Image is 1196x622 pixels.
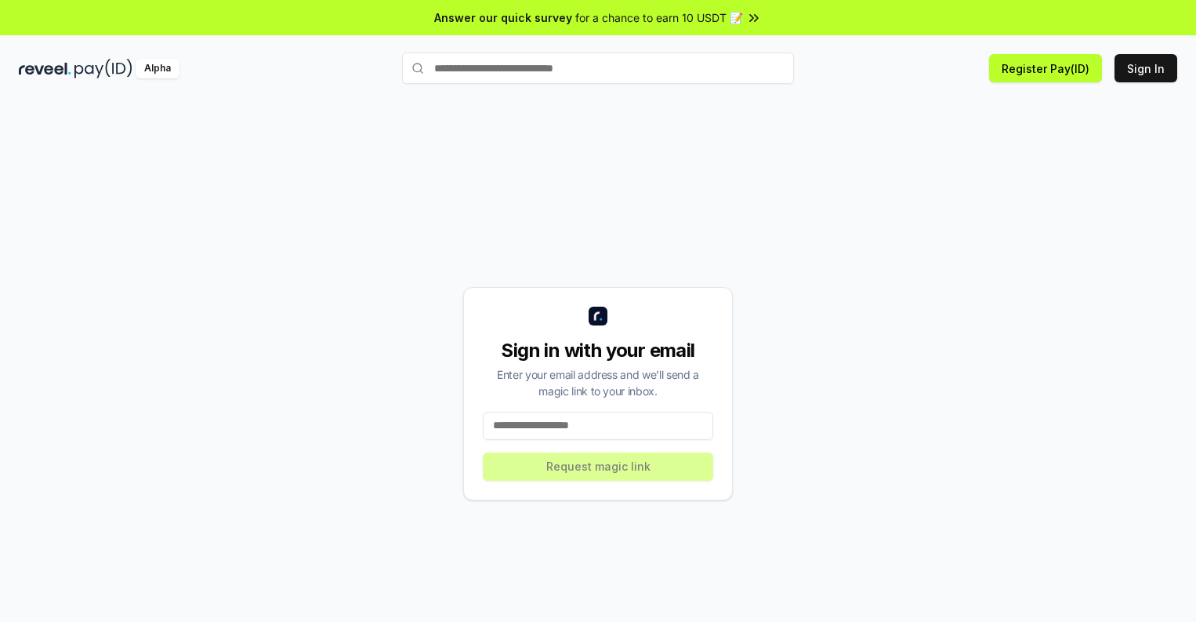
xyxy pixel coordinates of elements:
div: Sign in with your email [483,338,713,363]
div: Alpha [136,59,179,78]
span: for a chance to earn 10 USDT 📝 [575,9,743,26]
img: logo_small [589,307,607,326]
div: Enter your email address and we’ll send a magic link to your inbox. [483,366,713,399]
button: Register Pay(ID) [989,54,1102,82]
span: Answer our quick survey [434,9,572,26]
img: reveel_dark [19,59,71,78]
img: pay_id [74,59,132,78]
button: Sign In [1114,54,1177,82]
